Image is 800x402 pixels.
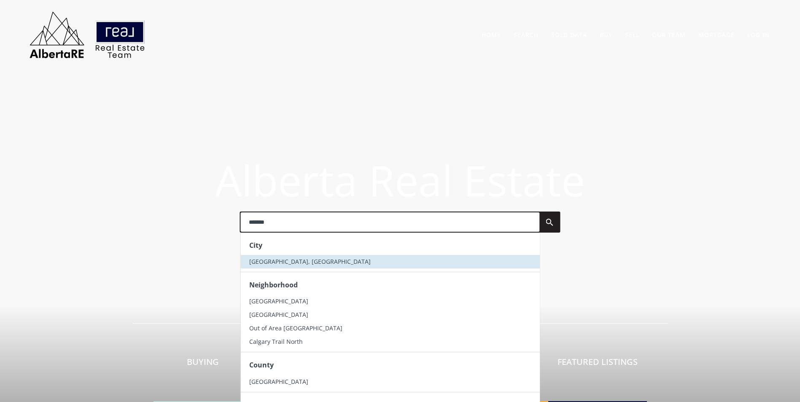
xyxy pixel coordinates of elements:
[514,31,539,39] a: Search
[249,311,308,319] span: [GEOGRAPHIC_DATA]
[698,31,735,39] a: Mortgage
[747,31,770,39] a: Log In
[24,8,151,61] img: AlbertaRE Real Estate Team | Real Broker
[625,31,639,39] a: Sell
[249,257,370,265] span: [GEOGRAPHIC_DATA], [GEOGRAPHIC_DATA]
[548,327,647,402] a: Featured Listings
[551,31,587,39] a: Sold Data
[249,280,297,289] strong: Neighborhood
[482,31,501,39] a: Home
[249,378,308,386] span: [GEOGRAPHIC_DATA]
[249,360,273,370] strong: County
[187,356,219,367] span: Buying
[249,241,262,250] strong: City
[558,356,638,367] span: Featured Listings
[652,31,686,39] a: Our Team
[249,324,342,332] span: Out of Area [GEOGRAPHIC_DATA]
[249,338,302,346] span: Calgary Trail North
[600,31,612,39] a: Buy
[249,297,308,305] span: [GEOGRAPHIC_DATA]
[154,327,252,402] a: Buying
